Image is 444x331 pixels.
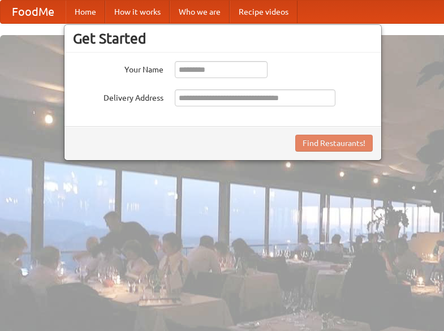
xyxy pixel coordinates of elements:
[66,1,105,23] a: Home
[1,1,66,23] a: FoodMe
[73,30,373,47] h3: Get Started
[230,1,298,23] a: Recipe videos
[105,1,170,23] a: How it works
[73,89,163,104] label: Delivery Address
[73,61,163,75] label: Your Name
[170,1,230,23] a: Who we are
[295,135,373,152] button: Find Restaurants!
